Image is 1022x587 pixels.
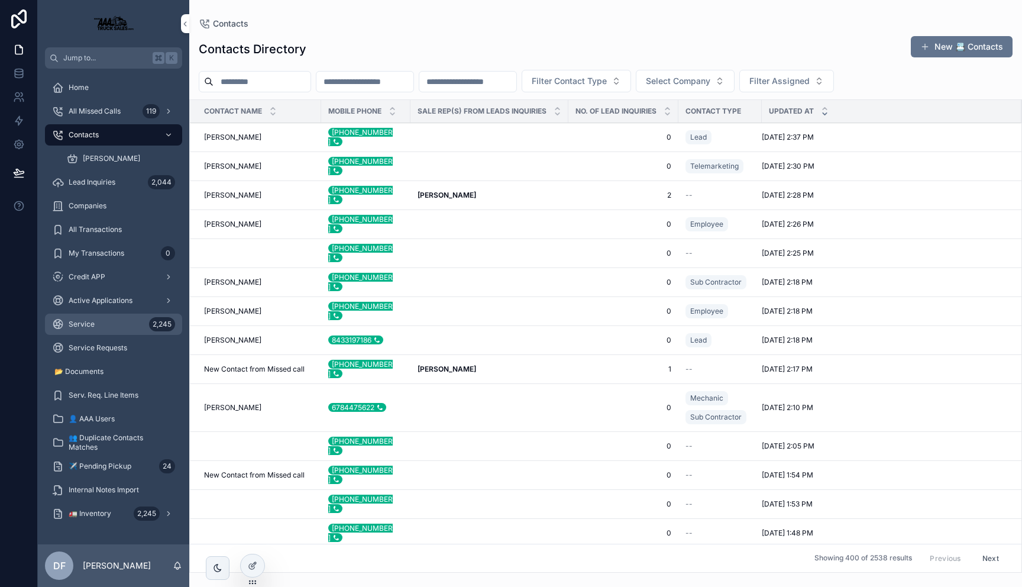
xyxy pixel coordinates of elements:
[575,278,671,287] a: 0
[159,459,175,473] div: 24
[575,403,671,412] span: 0
[690,133,707,142] span: Lead
[204,470,314,480] a: New Contact from Missed call
[685,215,755,234] a: Employee
[575,249,671,258] a: 0
[328,336,403,345] a: 8433197186
[418,365,476,373] strong: [PERSON_NAME]
[204,365,314,374] a: New Contact from Missed call
[575,441,671,451] a: 0
[685,191,693,200] span: --
[814,554,912,563] span: Showing 400 of 2538 results
[685,389,755,427] a: MechanicSub Contractor
[328,186,403,205] a: [PHONE_NUMBER]
[762,220,1007,229] a: [DATE] 2:26 PM
[739,70,834,92] button: Select Button
[418,365,561,374] a: [PERSON_NAME]
[762,365,1007,374] a: [DATE] 2:17 PM
[328,157,403,176] a: [PHONE_NUMBER]
[575,307,671,316] a: 0
[204,278,314,287] a: [PERSON_NAME]
[148,175,175,189] div: 2,044
[685,410,746,424] a: Sub Contractor
[911,36,1013,57] a: New 📇 Contacts
[762,441,1007,451] a: [DATE] 2:05 PM
[83,154,140,163] span: [PERSON_NAME]
[69,414,115,424] span: 👤 AAA Users
[199,18,248,30] a: Contacts
[69,225,122,234] span: All Transactions
[762,249,1007,258] a: [DATE] 2:25 PM
[328,273,393,291] div: [PHONE_NUMBER]
[685,217,728,231] a: Employee
[328,360,403,379] a: [PHONE_NUMBER]
[575,107,656,116] span: No. of Lead Inquiries
[762,307,1007,316] a: [DATE] 2:18 PM
[575,336,671,345] span: 0
[69,343,127,353] span: Service Requests
[328,302,403,321] a: [PHONE_NUMBER]
[59,148,182,169] a: [PERSON_NAME]
[418,107,546,116] span: Sale Rep(s) from Leads Inquiries
[45,361,182,382] a: 📂 Documents
[328,273,403,292] a: [PHONE_NUMBER]
[45,456,182,477] a: ✈️ Pending Pickup24
[685,275,746,289] a: Sub Contractor
[204,278,261,287] span: [PERSON_NAME]
[762,403,1007,412] a: [DATE] 2:10 PM
[328,302,393,320] div: [PHONE_NUMBER]
[762,441,814,451] span: [DATE] 2:05 PM
[45,290,182,311] a: Active Applications
[204,470,305,480] span: New Contact from Missed call
[685,273,755,292] a: Sub Contractor
[328,157,393,175] div: [PHONE_NUMBER]
[45,101,182,122] a: All Missed Calls119
[418,191,476,199] strong: [PERSON_NAME]
[328,524,393,542] div: [PHONE_NUMBER]
[204,133,261,142] span: [PERSON_NAME]
[685,331,755,350] a: Lead
[762,470,1007,480] a: [DATE] 1:54 PM
[204,336,314,345] a: [PERSON_NAME]
[45,172,182,193] a: Lead Inquiries2,044
[204,403,261,412] span: [PERSON_NAME]
[45,77,182,98] a: Home
[143,104,160,118] div: 119
[762,336,1007,345] a: [DATE] 2:18 PM
[749,75,810,87] span: Filter Assigned
[685,528,693,538] span: --
[204,307,314,316] a: [PERSON_NAME]
[45,385,182,406] a: Serv. Req. Line Items
[328,495,403,514] a: [PHONE_NUMBER]
[685,302,755,321] a: Employee
[328,403,386,412] div: 6784475622
[328,403,403,412] a: 6784475622
[762,249,814,258] span: [DATE] 2:25 PM
[690,307,723,316] span: Employee
[762,278,1007,287] a: [DATE] 2:18 PM
[45,479,182,501] a: Internal Notes Import
[575,499,671,509] a: 0
[685,304,728,318] a: Employee
[204,191,314,200] a: [PERSON_NAME]
[328,437,403,456] a: [PHONE_NUMBER]
[69,130,99,140] span: Contacts
[762,499,1007,509] a: [DATE] 1:53 PM
[45,195,182,217] a: Companies
[53,559,66,573] span: DF
[575,365,671,374] span: 1
[762,403,813,412] span: [DATE] 2:10 PM
[328,244,403,263] a: [PHONE_NUMBER]
[646,75,710,87] span: Select Company
[328,437,393,455] div: [PHONE_NUMBER]
[167,53,176,63] span: K
[161,246,175,260] div: 0
[690,220,723,229] span: Employee
[149,317,175,331] div: 2,245
[204,365,305,374] span: New Contact from Missed call
[532,75,607,87] span: Filter Contact Type
[685,159,743,173] a: Telemarketing
[204,133,314,142] a: [PERSON_NAME]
